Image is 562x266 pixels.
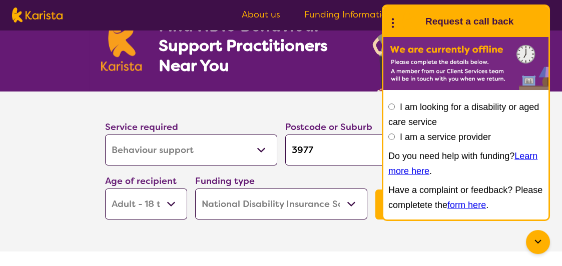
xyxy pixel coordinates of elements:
[159,15,352,75] h1: Find NDIS Behaviour Support Practitioners Near You
[447,200,486,210] a: form here
[375,189,457,219] button: Search
[105,121,178,133] label: Service required
[383,37,548,90] img: Karista offline chat form to request call back
[388,182,543,212] p: Have a complaint or feedback? Please completete the .
[304,8,403,20] a: Funding Information
[242,8,280,20] a: About us
[101,17,142,71] img: Karista logo
[399,11,419,31] img: Karista
[370,4,461,91] img: behaviour-support
[105,175,177,187] label: Age of recipient
[195,175,255,187] label: Funding type
[285,121,372,133] label: Postcode or Suburb
[425,14,513,29] h1: Request a call back
[388,102,539,127] label: I am looking for a disability or aged care service
[12,7,63,22] img: Karista logo
[400,132,491,142] label: I am a service provider
[388,148,543,178] p: Do you need help with funding? .
[285,134,457,165] input: Type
